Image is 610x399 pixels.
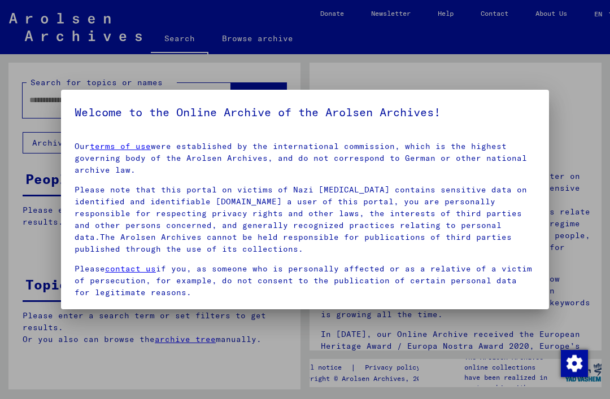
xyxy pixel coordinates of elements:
p: Please note that this portal on victims of Nazi [MEDICAL_DATA] contains sensitive data on identif... [75,184,535,255]
a: terms of use [90,141,151,151]
p: you will find all the relevant information about the Arolsen Archives privacy policy. [75,306,535,318]
a: Here [75,307,95,317]
h5: Welcome to the Online Archive of the Arolsen Archives! [75,103,535,121]
a: contact us [105,264,156,274]
p: Our were established by the international commission, which is the highest governing body of the ... [75,141,535,176]
img: Change consent [561,350,588,377]
p: Please if you, as someone who is personally affected or as a relative of a victim of persecution,... [75,263,535,299]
